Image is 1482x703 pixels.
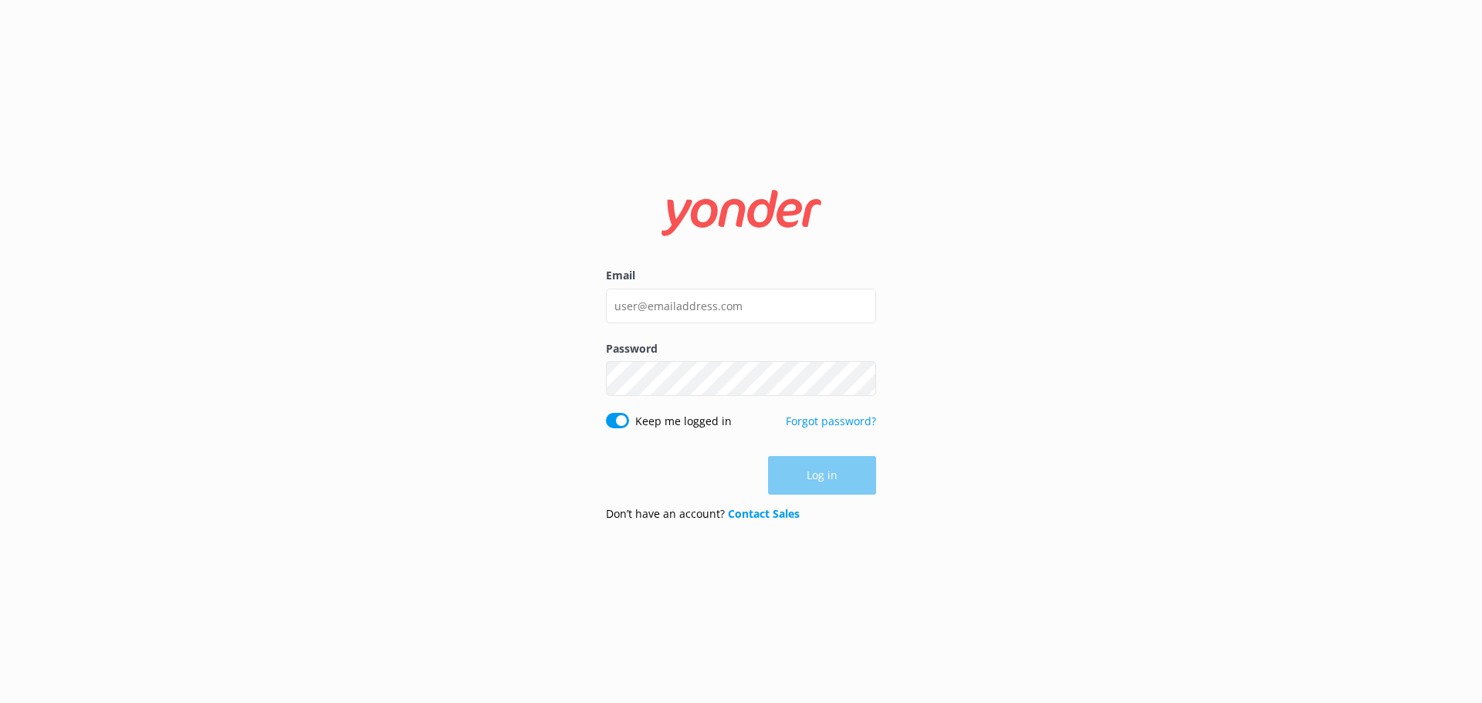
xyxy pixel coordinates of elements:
label: Password [606,340,876,357]
p: Don’t have an account? [606,505,800,522]
label: Email [606,267,876,284]
a: Forgot password? [786,414,876,428]
button: Show password [845,363,876,394]
a: Contact Sales [728,506,800,521]
label: Keep me logged in [635,413,732,430]
input: user@emailaddress.com [606,289,876,323]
